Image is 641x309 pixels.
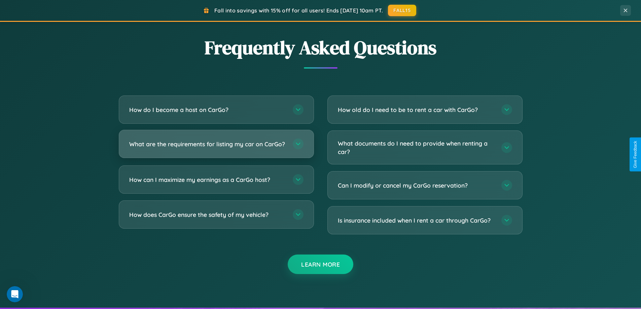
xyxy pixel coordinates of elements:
h2: Frequently Asked Questions [119,35,523,61]
button: Learn More [288,255,353,274]
h3: How do I become a host on CarGo? [129,106,286,114]
h3: How can I maximize my earnings as a CarGo host? [129,176,286,184]
h3: Is insurance included when I rent a car through CarGo? [338,216,495,225]
h3: What documents do I need to provide when renting a car? [338,139,495,156]
h3: Can I modify or cancel my CarGo reservation? [338,181,495,190]
iframe: Intercom live chat [7,286,23,302]
div: Give Feedback [633,141,638,168]
button: FALL15 [388,5,416,16]
h3: What are the requirements for listing my car on CarGo? [129,140,286,148]
h3: How does CarGo ensure the safety of my vehicle? [129,210,286,219]
h3: How old do I need to be to rent a car with CarGo? [338,106,495,114]
span: Fall into savings with 15% off for all users! Ends [DATE] 10am PT. [214,7,383,14]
